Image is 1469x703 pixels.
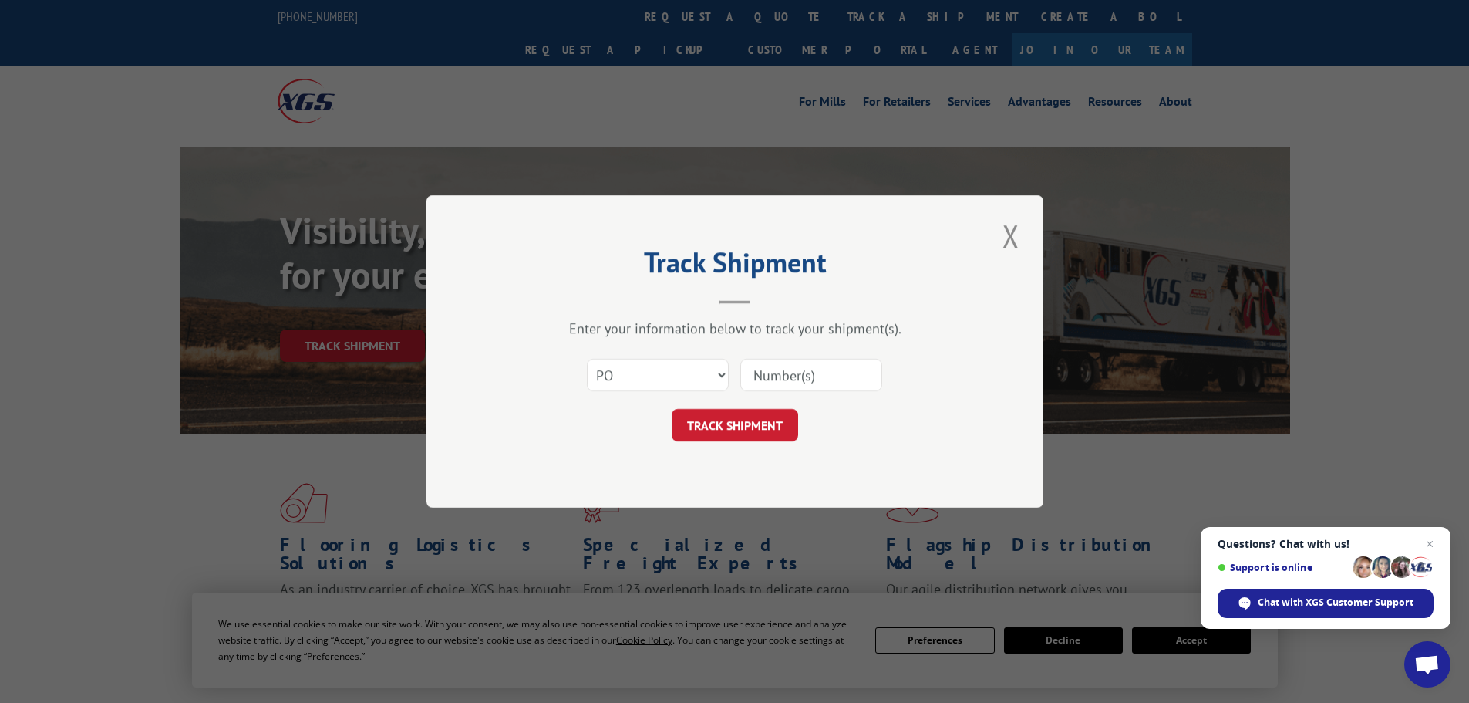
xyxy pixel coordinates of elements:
[740,359,882,391] input: Number(s)
[1218,562,1347,573] span: Support is online
[504,319,966,337] div: Enter your information below to track your shipment(s).
[1404,641,1450,688] a: Open chat
[1218,538,1434,550] span: Questions? Chat with us!
[672,409,798,441] button: TRACK SHIPMENT
[504,252,966,281] h2: Track Shipment
[998,215,1024,257] button: Close modal
[1258,596,1413,610] span: Chat with XGS Customer Support
[1218,589,1434,618] span: Chat with XGS Customer Support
